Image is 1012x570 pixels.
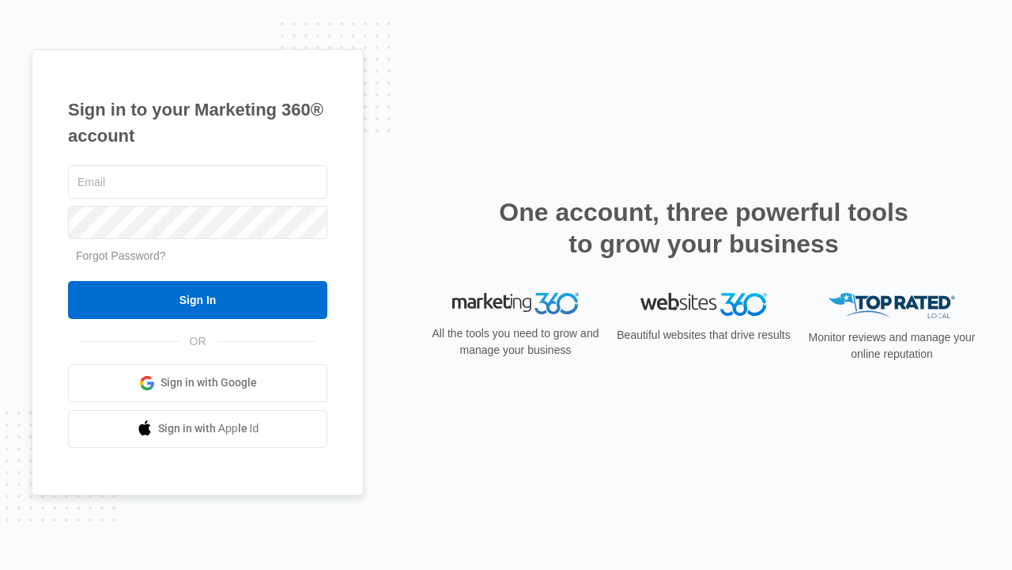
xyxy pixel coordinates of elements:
[615,327,792,344] p: Beautiful websites that drive results
[494,196,913,260] h2: One account, three powerful tools to grow your business
[427,325,604,359] p: All the tools you need to grow and manage your business
[76,249,166,262] a: Forgot Password?
[68,410,327,448] a: Sign in with Apple Id
[452,293,579,315] img: Marketing 360
[68,364,327,402] a: Sign in with Google
[640,293,767,316] img: Websites 360
[158,420,259,437] span: Sign in with Apple Id
[68,97,327,149] h1: Sign in to your Marketing 360® account
[803,329,980,363] p: Monitor reviews and manage your online reputation
[179,333,217,350] span: OR
[68,281,327,319] input: Sign In
[829,293,955,319] img: Top Rated Local
[160,374,257,391] span: Sign in with Google
[68,165,327,199] input: Email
